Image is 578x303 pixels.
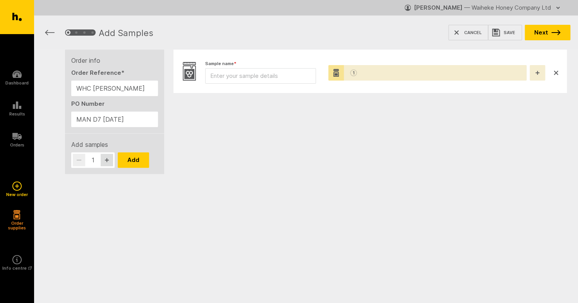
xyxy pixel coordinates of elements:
[405,2,563,14] button: [PERSON_NAME] — Waiheke Honey Company Ltd
[9,112,25,116] h5: Results
[464,4,551,11] span: — Waiheke Honey Company Ltd
[205,68,316,84] input: Enter your sample details
[71,68,158,77] label: Order Reference
[525,25,570,40] button: Next
[99,27,153,39] h1: Add Samples
[205,59,304,68] label: Sample name
[6,192,28,197] h5: New order
[5,81,29,85] h5: Dashboard
[5,221,29,230] h5: Order supplies
[71,99,158,108] label: PO Number
[2,266,32,270] h5: Info centre
[71,56,158,65] h2: Order info
[10,143,24,147] h5: Orders
[350,69,357,76] div: 1
[121,69,124,76] span: This field is required
[234,61,237,66] span: This field is required
[118,152,149,168] button: Add
[71,140,158,149] h2: Add samples
[414,4,463,11] strong: [PERSON_NAME]
[488,25,522,40] button: Save
[448,25,488,40] button: Cancel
